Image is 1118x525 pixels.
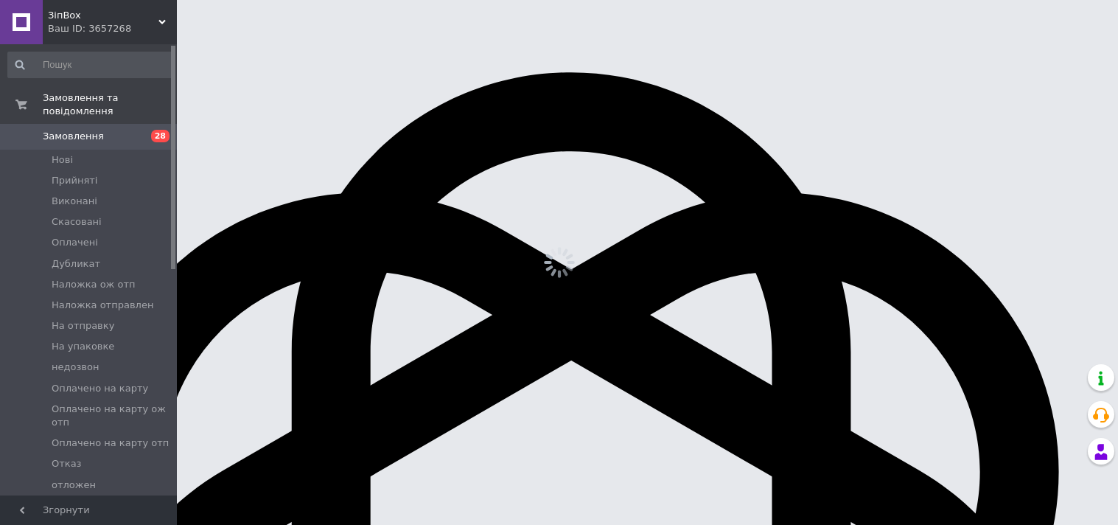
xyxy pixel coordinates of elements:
[52,319,114,333] span: На отправку
[52,195,97,208] span: Виконані
[43,91,177,118] span: Замовлення та повідомлення
[52,403,172,429] span: Оплачено на карту ож отп
[151,130,170,142] span: 28
[52,457,82,470] span: Отказ
[48,22,177,35] div: Ваш ID: 3657268
[52,382,148,395] span: Оплачено на карту
[52,361,99,374] span: недозвон
[52,153,73,167] span: Нові
[43,130,104,143] span: Замовлення
[52,340,114,353] span: На упаковке
[7,52,174,78] input: Пошук
[52,257,100,271] span: Дубликат
[48,9,158,22] span: ЗіпBox
[52,437,169,450] span: Оплачено на карту отп
[52,215,102,229] span: Скасовані
[52,174,97,187] span: Прийняті
[52,278,136,291] span: Наложка ож отп
[52,479,96,492] span: отложен
[52,299,153,312] span: Наложка отправлен
[52,236,98,249] span: Оплачені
